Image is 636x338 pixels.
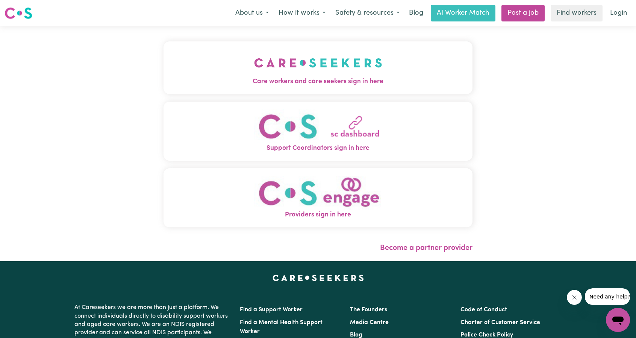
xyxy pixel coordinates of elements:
[567,290,582,305] iframe: Close message
[273,275,364,281] a: Careseekers home page
[350,320,389,326] a: Media Centre
[164,41,472,94] button: Care workers and care seekers sign in here
[330,5,404,21] button: Safety & resources
[5,5,32,22] a: Careseekers logo
[350,332,362,338] a: Blog
[164,77,472,87] span: Care workers and care seekers sign in here
[404,5,428,21] a: Blog
[606,5,631,21] a: Login
[274,5,330,21] button: How it works
[230,5,274,21] button: About us
[164,168,472,227] button: Providers sign in here
[606,308,630,332] iframe: Button to launch messaging window
[5,5,45,11] span: Need any help?
[431,5,495,21] a: AI Worker Match
[551,5,603,21] a: Find workers
[240,307,303,313] a: Find a Support Worker
[164,143,472,153] span: Support Coordinators sign in here
[460,307,507,313] a: Code of Conduct
[240,320,323,335] a: Find a Mental Health Support Worker
[5,6,32,20] img: Careseekers logo
[380,244,472,252] a: Become a partner provider
[164,210,472,220] span: Providers sign in here
[164,102,472,161] button: Support Coordinators sign in here
[501,5,545,21] a: Post a job
[350,307,387,313] a: The Founders
[585,288,630,305] iframe: Message from company
[460,320,540,326] a: Charter of Customer Service
[460,332,513,338] a: Police Check Policy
